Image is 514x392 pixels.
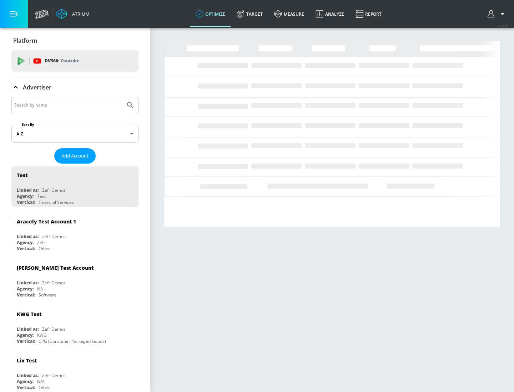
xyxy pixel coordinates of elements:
[17,280,39,286] div: Linked as:
[11,50,138,72] div: DV360: Youtube
[17,378,34,385] div: Agency:
[23,83,51,91] p: Advertiser
[17,187,39,193] div: Linked as:
[17,326,39,332] div: Linked as:
[39,199,74,205] div: Financial Services
[42,280,66,286] div: Zefr Demos
[17,218,76,225] div: Aracely Test Account 1
[17,385,35,391] div: Vertical:
[231,1,268,27] a: Target
[69,11,90,17] div: Atrium
[61,152,89,160] span: Add Account
[17,193,34,199] div: Agency:
[42,326,66,332] div: Zefr Demos
[60,57,79,65] p: Youtube
[39,246,50,252] div: Other
[17,199,35,205] div: Vertical:
[17,172,27,179] div: Test
[39,385,50,391] div: Other
[11,259,138,300] div: [PERSON_NAME] Test AccountLinked as:Zefr DemosAgency:NAVertical:Software
[11,213,138,253] div: Aracely Test Account 1Linked as:Zefr DemosAgency:ZefrVertical:Other
[37,193,46,199] div: Test
[13,37,37,45] p: Platform
[17,246,35,252] div: Vertical:
[17,338,35,344] div: Vertical:
[11,125,138,143] div: A-Z
[37,286,43,292] div: NA
[37,332,47,338] div: KWG
[11,77,138,97] div: Advertiser
[17,233,39,239] div: Linked as:
[20,122,36,127] label: Sort By
[39,338,106,344] div: CPG (Consumer Packaged Goods)
[268,1,310,27] a: measure
[11,305,138,346] div: KWG TestLinked as:Zefr DemosAgency:KWGVertical:CPG (Consumer Packaged Goods)
[17,372,39,378] div: Linked as:
[37,378,45,385] div: N/A
[310,1,350,27] a: Analyze
[56,9,90,19] a: Atrium
[17,311,41,318] div: KWG Test
[42,233,66,239] div: Zefr Demos
[17,286,34,292] div: Agency:
[11,166,138,207] div: TestLinked as:Zefr DemosAgency:TestVertical:Financial Services
[11,31,138,51] div: Platform
[42,187,66,193] div: Zefr Demos
[350,1,387,27] a: Report
[42,372,66,378] div: Zefr Demos
[54,148,96,164] button: Add Account
[37,239,45,246] div: Zefr
[14,100,122,110] input: Search by name
[45,57,79,65] p: DV360:
[497,24,507,27] span: v 4.24.0
[17,264,94,271] div: [PERSON_NAME] Test Account
[190,1,231,27] a: optimize
[17,332,34,338] div: Agency:
[39,292,56,298] div: Software
[17,239,34,246] div: Agency:
[17,292,35,298] div: Vertical:
[17,357,37,364] div: Liv Test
